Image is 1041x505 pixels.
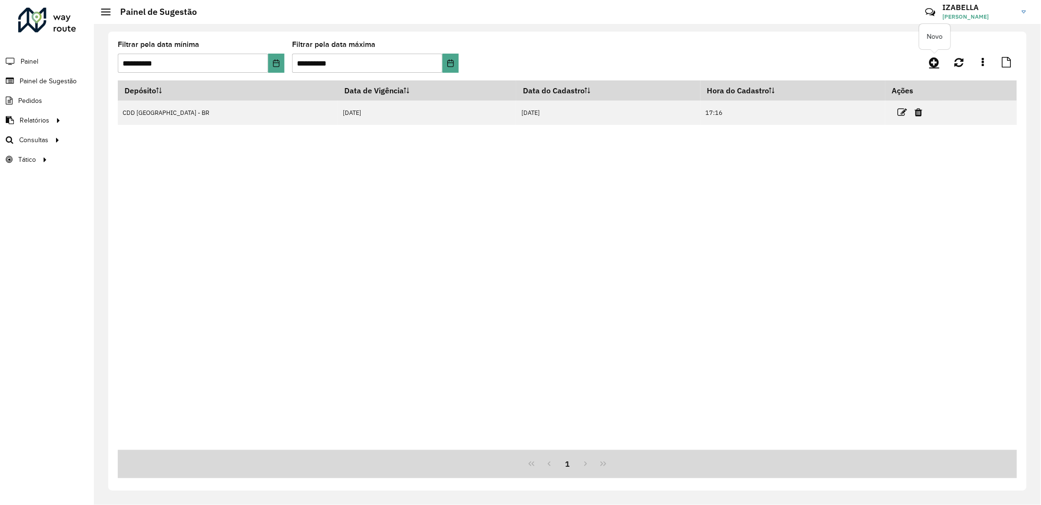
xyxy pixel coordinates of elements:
[18,155,36,165] span: Tático
[516,80,700,101] th: Data do Cadastro
[558,455,577,473] button: 1
[21,56,38,67] span: Painel
[943,3,1015,12] h3: IZABELLA
[919,24,950,49] div: Novo
[268,54,284,73] button: Choose Date
[920,2,940,22] a: Contato Rápido
[111,7,197,17] h2: Painel de Sugestão
[118,80,338,101] th: Depósito
[338,80,517,101] th: Data de Vigência
[516,101,700,125] td: [DATE]
[20,115,49,125] span: Relatórios
[701,101,885,125] td: 17:16
[338,101,517,125] td: [DATE]
[701,80,885,101] th: Hora do Cadastro
[20,76,77,86] span: Painel de Sugestão
[292,39,375,50] label: Filtrar pela data máxima
[118,101,338,125] td: CDD [GEOGRAPHIC_DATA] - BR
[118,39,199,50] label: Filtrar pela data mínima
[915,106,923,119] a: Excluir
[898,106,907,119] a: Editar
[18,96,42,106] span: Pedidos
[19,135,48,145] span: Consultas
[943,12,1015,21] span: [PERSON_NAME]
[442,54,459,73] button: Choose Date
[885,80,943,101] th: Ações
